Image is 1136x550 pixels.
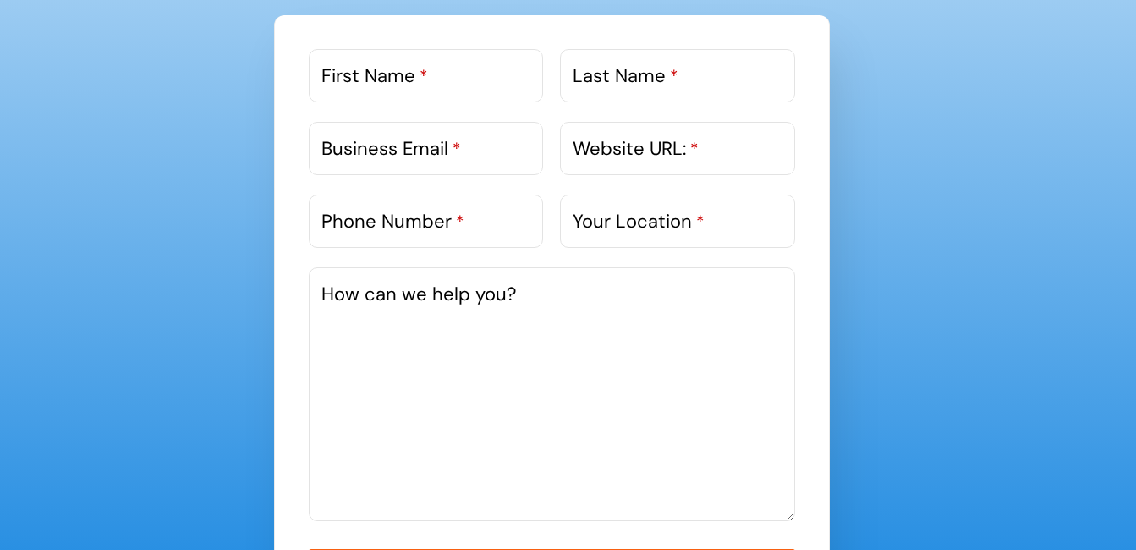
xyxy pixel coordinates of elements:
[573,135,699,162] label: Website URL:
[321,280,517,308] label: How can we help you?
[573,207,705,235] label: Your Location
[321,207,464,235] label: Phone Number
[321,135,461,162] label: Business Email
[573,62,678,90] label: Last Name
[321,62,428,90] label: First Name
